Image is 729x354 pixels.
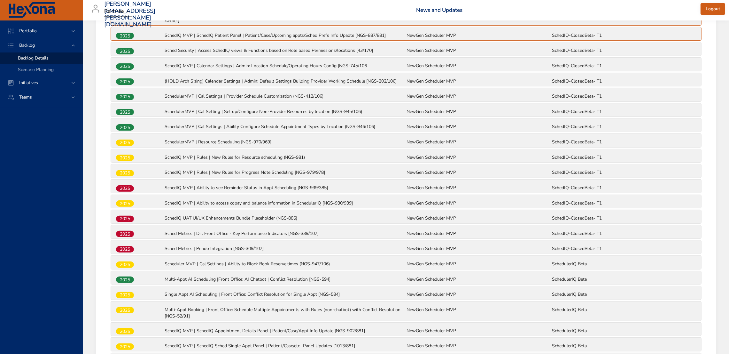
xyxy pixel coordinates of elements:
p: NewGen Scheduler MVP [407,47,551,54]
span: 2025 [116,48,134,55]
p: Sched Security | Access SchedIQ views & Functions based on Role based Permissions/locations [43/170] [165,47,406,54]
p: SchedulerMVP | Cal Settings | Provider Schedule Customization (NGS-412/106) [165,93,406,100]
span: Logout [706,5,720,13]
p: NewGen Scheduler MVP [407,328,551,334]
span: 2025 [116,155,134,161]
span: 2025 [116,277,134,283]
span: 2025 [116,93,134,100]
div: 2025 [116,48,134,54]
p: SchedIQ-ClosedBeta- T1 [552,124,696,130]
p: NewGen Scheduler MVP [407,200,551,206]
p: SchedulerIQ Beta [552,261,696,267]
p: Multi-Appt AI Scheduling |Front Office: AI Chatbot | Conflict Resolution [NGS-594] [165,276,406,283]
img: Hexona [8,2,56,18]
p: (HOLD Arch Sizing) Calendar Settings | Admin: Default Settings Building Provider Working Schedule... [165,78,406,84]
p: SchedIQ MVP | Calendar Settings | Admin: Location Schedule/Operating Hours Config [NGS-745/106 [165,63,406,69]
button: Logout [701,3,725,15]
span: Portfolio [14,28,42,34]
span: 2025 [116,261,134,268]
p: NewGen Scheduler MVP [407,109,551,115]
span: Backlog Details [18,55,49,61]
span: Backlog [14,42,40,48]
p: NewGen Scheduler MVP [407,276,551,283]
p: SchedulerIQ Beta [552,328,696,334]
p: NewGen Scheduler MVP [407,230,551,237]
p: NewGen Scheduler MVP [407,307,551,313]
p: NewGen Scheduler MVP [407,245,551,252]
div: 2025 [116,292,134,298]
p: Scheduler MVP | Cal Settings | Ability to Block Book Reserve times (NGS-947/106) [165,261,406,267]
p: SchedIQ-ClosedBeta- T1 [552,139,696,145]
p: SchedIQ-ClosedBeta- T1 [552,109,696,115]
div: 2025 [116,343,134,350]
span: 2025 [116,33,134,39]
span: 2025 [116,78,134,85]
span: 2025 [116,215,134,222]
span: 2025 [116,170,134,176]
p: NewGen Scheduler MVP [407,291,551,298]
p: SchedulerIQ Beta [552,307,696,313]
p: NewGen Scheduler MVP [407,63,551,69]
p: NewGen Scheduler MVP [407,261,551,267]
span: 2025 [116,292,134,298]
p: SchedIQ-ClosedBeta- T1 [552,169,696,176]
h3: [PERSON_NAME][EMAIL_ADDRESS][PERSON_NAME][DOMAIN_NAME] [104,1,156,28]
p: SchedulerIQ Beta [552,276,696,283]
p: SchedIQ UAT UI/UX Enhancements Bundle Placeholder (NGS-885) [165,215,406,221]
p: SchedIQ-ClosedBeta- T1 [552,230,696,237]
span: 2025 [116,307,134,314]
p: NewGen Scheduler MVP [407,139,551,145]
a: News and Updates [416,6,462,14]
span: Teams [14,94,37,100]
span: 2025 [116,109,134,116]
p: SchedIQ-ClosedBeta- T1 [552,245,696,252]
span: 2025 [116,328,134,335]
p: SchedulerMVP | Cal Setting | Set up/Configure Non-Provider Resources by location (NGS-945/106) [165,109,406,115]
div: 2025 [116,124,134,131]
p: Sched Metrics | Dir. Front Office - Key Performance Indicators [NGS-339/107] [165,230,406,237]
p: NewGen Scheduler MVP [407,215,551,221]
p: SchedIQ MVP | SchedIQ Sched Single Appt Panel | Patient/Case/etc.. Panel Updates [1013/881] [165,343,406,349]
span: Initiatives [14,80,43,86]
p: SchedulerIQ Beta [552,343,696,349]
p: SchedulerIQ Beta [552,291,696,298]
p: NewGen Scheduler MVP [407,78,551,84]
span: 2025 [116,231,134,237]
p: SchedIQ MVP | Rules | New Rules for Progress Note Scheduling [NGS-979/978] [165,169,406,176]
span: 2025 [116,246,134,253]
p: Single Appt AI Scheduling | Front Office: Conflict Resolution for Single Appt [NGS-584] [165,291,406,298]
p: SchedIQ-ClosedBeta- T1 [552,215,696,221]
span: 2025 [116,139,134,146]
p: SchedIQ MVP | SchedIQ Patient Panel | Patient/Case/Upcoming appts/Sched Prefs Info Upadte [NGS-88... [165,32,406,39]
div: 2025 [116,170,134,176]
span: 2025 [116,63,134,70]
p: SchedIQ MVP | SchedIQ Appointment Details Panel | Patient/Case/Appt Info Update [NGS-902/881] [165,328,406,334]
p: Sched Metrics | Pendo Integration [NGS-309/107] [165,245,406,252]
p: NewGen Scheduler MVP [407,154,551,161]
div: 2025 [116,94,134,100]
p: NewGen Scheduler MVP [407,343,551,349]
p: SchedIQ-ClosedBeta- T1 [552,185,696,191]
div: Raintree [104,6,132,17]
p: SchedIQ-ClosedBeta- T1 [552,47,696,54]
p: NewGen Scheduler MVP [407,185,551,191]
p: SchedulerMVP | Cal Settings | Ability Configure Schedule Appointment Types by Location (NGS-946/106) [165,124,406,130]
p: SchedIQ-ClosedBeta- T1 [552,63,696,69]
span: 2025 [116,185,134,192]
p: Multi-Appt Booking | Front Office: Schedule Multiple Appointments with Rules (non-chatbot) with C... [165,307,406,319]
p: SchedIQ MVP | Rules | New Rules for Resource scheduling (NGS-981) [165,154,406,161]
p: NewGen Scheduler MVP [407,124,551,130]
